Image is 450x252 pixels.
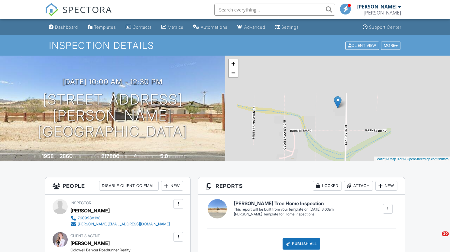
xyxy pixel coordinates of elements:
a: Leaflet [375,157,385,161]
div: 2860 [60,153,73,159]
a: SPECTORA [45,8,112,21]
div: 1958 [42,153,54,159]
a: 7609988188 [70,215,170,221]
a: Zoom in [229,59,238,68]
a: © OpenStreetMap contributors [403,157,448,161]
a: Templates [85,22,118,33]
div: Publish All [283,238,320,250]
span: Inspector [70,201,91,205]
div: [PERSON_NAME][EMAIL_ADDRESS][DOMAIN_NAME] [78,222,170,227]
a: Settings [273,22,301,33]
iframe: Intercom live chat [429,231,444,246]
div: Metrics [168,24,183,30]
div: Locked [313,181,342,191]
span: Client's Agent [70,234,100,238]
h3: [DATE] 10:00 am - 12:30 pm [62,78,163,86]
h1: Inspection Details [49,40,401,51]
a: Dashboard [46,22,80,33]
div: [PERSON_NAME] [70,206,110,215]
div: [PERSON_NAME] [357,4,397,10]
div: Settings [281,24,299,30]
div: Automations [201,24,228,30]
a: Automations (Basic) [191,22,230,33]
a: [PERSON_NAME][EMAIL_ADDRESS][DOMAIN_NAME] [70,221,170,227]
div: Disable Client CC Email [99,181,159,191]
span: sq. ft. [73,154,82,159]
h3: Reports [198,177,405,195]
div: Marshall Cordle [364,10,401,16]
input: Search everything... [214,4,335,16]
span: Lot Size [88,154,100,159]
div: 4 [134,153,137,159]
h1: [STREET_ADDRESS][PERSON_NAME] [GEOGRAPHIC_DATA] [10,92,215,139]
a: Contacts [123,22,154,33]
div: Templates [94,24,116,30]
a: Client View [345,43,380,47]
a: Support Center [360,22,404,33]
a: [PERSON_NAME] [70,239,110,248]
div: More [381,41,401,50]
div: [PERSON_NAME] Template for Home Inspections [234,212,334,217]
div: 5.0 [160,153,168,159]
div: This report will be built from your template on [DATE] 3:00am [234,207,334,212]
div: | [374,157,450,162]
span: sq.ft. [120,154,128,159]
span: 10 [442,231,449,236]
span: bedrooms [138,154,154,159]
div: 7609988188 [78,216,101,221]
span: Built [34,154,41,159]
a: Advanced [235,22,268,33]
a: Zoom out [229,68,238,77]
span: bathrooms [169,154,186,159]
div: Contacts [133,24,152,30]
div: Support Center [369,24,401,30]
div: Advanced [244,24,265,30]
div: New [375,181,397,191]
div: Attach [344,181,373,191]
div: New [161,181,183,191]
a: © MapTiler [386,157,403,161]
div: Client View [345,41,379,50]
img: The Best Home Inspection Software - Spectora [45,3,58,16]
h6: [PERSON_NAME] Tree Home Inspection [234,201,334,206]
a: Metrics [159,22,186,33]
div: Dashboard [55,24,78,30]
h3: People [45,177,190,195]
div: 217800 [101,153,119,159]
span: SPECTORA [63,3,112,16]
